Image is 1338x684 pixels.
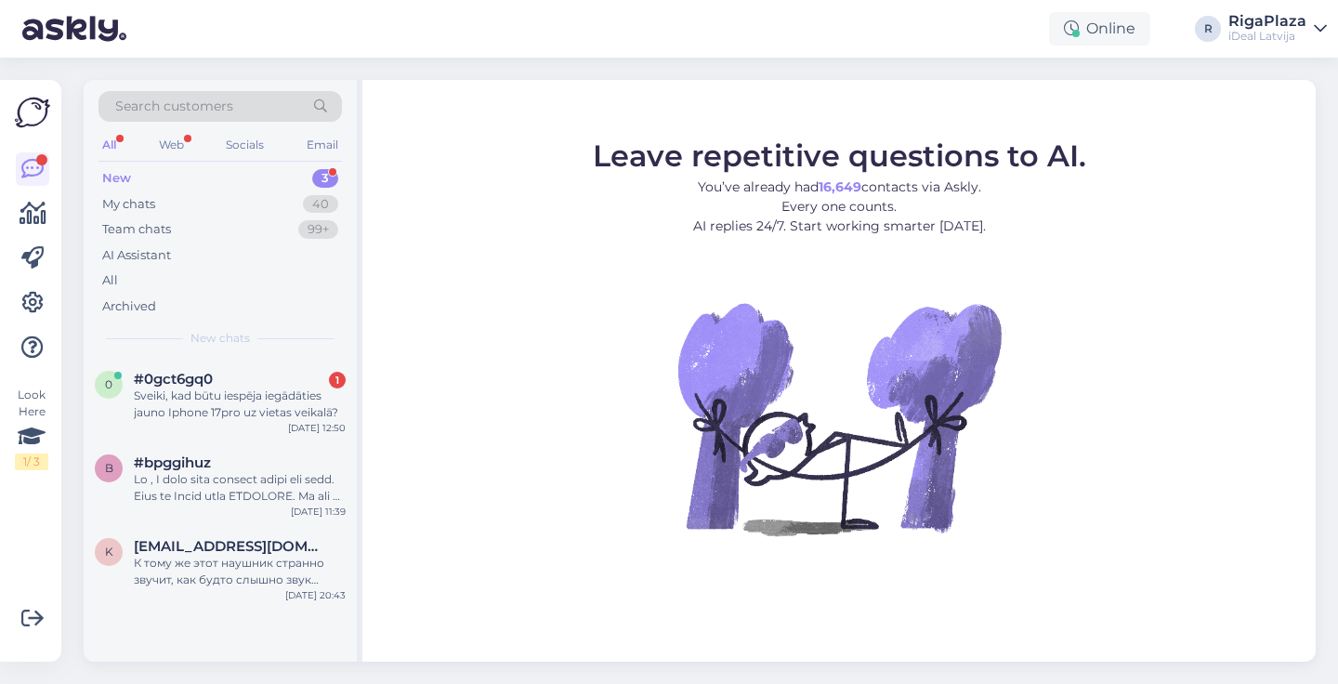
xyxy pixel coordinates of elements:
[303,195,338,214] div: 40
[1049,12,1150,46] div: Online
[190,330,250,347] span: New chats
[15,95,50,130] img: Askly Logo
[1195,16,1221,42] div: R
[134,538,327,555] span: kun0ntus@gmail.com
[134,388,346,421] div: Sveiki, kad būtu iespēja iegādāties jauno Iphone 17pro uz vietas veikalā?
[134,555,346,588] div: К тому же этот наушник странно звучит, как будто слышно звук прилипания и отлипания при легком на...
[115,97,233,116] span: Search customers
[102,195,155,214] div: My chats
[105,545,113,559] span: k
[105,377,112,391] span: 0
[593,178,1086,236] p: You’ve already had contacts via Askly. Every one counts. AI replies 24/7. Start working smarter [...
[291,505,346,519] div: [DATE] 11:39
[155,133,188,157] div: Web
[298,220,338,239] div: 99+
[134,471,346,505] div: Lo , I dolo sita consect adipi eli sedd. Eius te Incid utla ETDOLORE. Ma ali e admi-veni quisnost...
[672,251,1006,585] img: No Chat active
[102,297,156,316] div: Archived
[312,169,338,188] div: 3
[15,387,48,470] div: Look Here
[134,371,213,388] span: #0gct6gq0
[102,220,171,239] div: Team chats
[329,372,346,388] div: 1
[819,178,861,195] b: 16,649
[1228,29,1306,44] div: iDeal Latvija
[105,461,113,475] span: b
[593,138,1086,174] span: Leave repetitive questions to AI.
[222,133,268,157] div: Socials
[15,454,48,470] div: 1 / 3
[285,588,346,602] div: [DATE] 20:43
[1228,14,1327,44] a: RigaPlazaiDeal Latvija
[288,421,346,435] div: [DATE] 12:50
[102,246,171,265] div: AI Assistant
[134,454,211,471] span: #bpggihuz
[98,133,120,157] div: All
[303,133,342,157] div: Email
[102,271,118,290] div: All
[1228,14,1306,29] div: RigaPlaza
[102,169,131,188] div: New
